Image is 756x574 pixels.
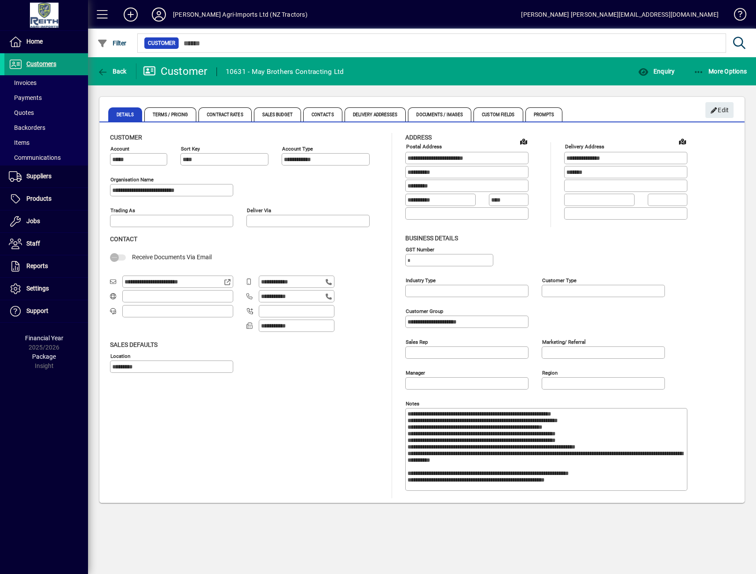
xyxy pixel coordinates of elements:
mat-label: Account Type [282,146,313,152]
a: View on map [675,134,690,148]
span: Staff [26,240,40,247]
a: Reports [4,255,88,277]
span: Contract Rates [198,107,251,121]
span: Support [26,307,48,314]
button: Back [95,63,129,79]
mat-label: Notes [406,400,419,406]
button: More Options [691,63,749,79]
span: Package [32,353,56,360]
span: Communications [9,154,61,161]
a: Jobs [4,210,88,232]
mat-label: Sort key [181,146,200,152]
mat-label: Customer group [406,308,443,314]
a: Quotes [4,105,88,120]
mat-label: Customer type [542,277,576,283]
a: Settings [4,278,88,300]
span: Customers [26,60,56,67]
a: Suppliers [4,166,88,188]
span: Terms / Pricing [144,107,197,121]
div: [PERSON_NAME] Agri-Imports Ltd (NZ Tractors) [173,7,308,22]
mat-label: Sales rep [406,339,428,345]
button: Add [117,7,145,22]
a: Payments [4,90,88,105]
span: Home [26,38,43,45]
span: Contacts [303,107,342,121]
span: Edit [710,103,729,118]
span: Items [9,139,29,146]
button: Edit [705,102,734,118]
a: Communications [4,150,88,165]
span: Products [26,195,51,202]
mat-label: Region [542,369,558,375]
span: Back [97,68,127,75]
span: Settings [26,285,49,292]
span: Delivery Addresses [345,107,406,121]
span: Customer [110,134,142,141]
span: Invoices [9,79,37,86]
a: Home [4,31,88,53]
mat-label: GST Number [406,246,434,252]
span: Filter [97,40,127,47]
span: Payments [9,94,42,101]
span: Business details [405,235,458,242]
div: [PERSON_NAME] [PERSON_NAME][EMAIL_ADDRESS][DOMAIN_NAME] [521,7,719,22]
button: Filter [95,35,129,51]
a: Backorders [4,120,88,135]
span: Enquiry [638,68,675,75]
span: Documents / Images [408,107,471,121]
mat-label: Location [110,353,130,359]
span: Backorders [9,124,45,131]
span: Reports [26,262,48,269]
mat-label: Deliver via [247,207,271,213]
a: Knowledge Base [727,2,745,30]
span: Customer [148,39,175,48]
a: Support [4,300,88,322]
a: Items [4,135,88,150]
span: Contact [110,235,137,243]
a: Staff [4,233,88,255]
mat-label: Marketing/ Referral [542,339,586,345]
span: Financial Year [25,335,63,342]
span: Custom Fields [473,107,523,121]
div: 10631 - May Brothers Contracting Ltd [226,65,344,79]
mat-label: Organisation name [110,177,154,183]
a: View on map [517,134,531,148]
app-page-header-button: Back [88,63,136,79]
a: Invoices [4,75,88,90]
span: Address [405,134,432,141]
span: More Options [694,68,747,75]
span: Sales defaults [110,341,158,348]
span: Sales Budget [254,107,301,121]
span: Jobs [26,217,40,224]
button: Enquiry [636,63,677,79]
span: Receive Documents Via Email [132,254,212,261]
div: Customer [143,64,208,78]
button: Profile [145,7,173,22]
span: Details [108,107,142,121]
mat-label: Manager [406,369,425,375]
mat-label: Account [110,146,129,152]
a: Products [4,188,88,210]
span: Quotes [9,109,34,116]
span: Suppliers [26,173,51,180]
mat-label: Industry type [406,277,436,283]
span: Prompts [525,107,563,121]
mat-label: Trading as [110,207,135,213]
